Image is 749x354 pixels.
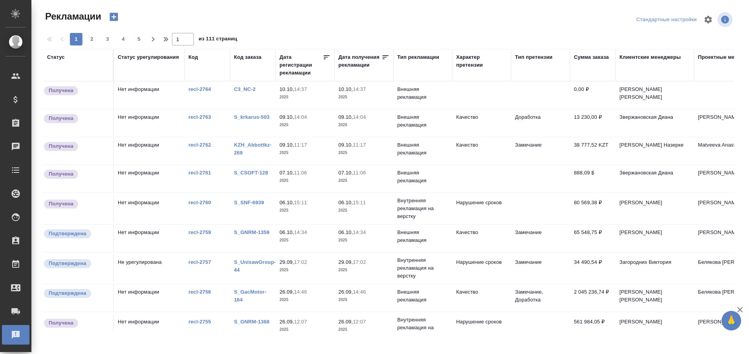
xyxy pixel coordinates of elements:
td: Нет информации [114,284,185,312]
td: Нет информации [114,225,185,252]
p: 07.10, [338,170,353,176]
a: S_GacMotor-164 [234,289,266,303]
td: Качество [452,225,511,252]
p: 2025 [338,121,389,129]
p: 2025 [280,149,331,157]
a: recl-2757 [188,259,211,265]
td: 0,00 ₽ [570,82,616,109]
a: S_GNRM-1359 [234,229,269,235]
td: Внутренняя рекламация на верстку [393,252,452,284]
td: 80 569,38 ₽ [570,195,616,222]
p: 14:37 [294,86,307,92]
p: 11:06 [294,170,307,176]
td: Нарушение сроков [452,254,511,282]
p: Получена [49,319,73,327]
td: [PERSON_NAME] [616,225,694,252]
p: Получена [49,87,73,94]
a: recl-2761 [188,170,211,176]
td: 13 230,00 ₽ [570,109,616,137]
button: 5 [133,33,145,45]
button: 4 [117,33,130,45]
p: 2025 [280,93,331,101]
div: Тип рекламации [397,53,439,61]
p: 2025 [338,326,389,334]
a: recl-2763 [188,114,211,120]
p: 10.10, [338,86,353,92]
p: 26.09, [338,319,353,325]
span: Посмотреть информацию [718,12,734,27]
span: 🙏 [725,312,738,329]
td: Замечание [511,137,570,165]
td: [PERSON_NAME] Назерке [616,137,694,165]
td: Нарушение сроков [452,195,511,222]
td: [PERSON_NAME] [616,195,694,222]
td: Замечание [511,254,570,282]
a: recl-2756 [188,289,211,295]
span: 3 [101,35,114,43]
td: [PERSON_NAME] [PERSON_NAME] [616,82,694,109]
a: recl-2755 [188,319,211,325]
td: Звержановская Диана [616,165,694,192]
a: S_GNRM-1368 [234,319,269,325]
p: 14:34 [353,229,366,235]
p: 29.09, [338,259,353,265]
p: 12:07 [294,319,307,325]
span: 5 [133,35,145,43]
button: 2 [86,33,98,45]
p: Подтверждена [49,289,86,297]
div: Сумма заказа [574,53,609,61]
p: 09.10, [280,114,294,120]
p: 06.10, [338,229,353,235]
p: 15:11 [294,200,307,205]
p: 12:07 [353,319,366,325]
p: 2025 [338,266,389,274]
p: 14:37 [353,86,366,92]
p: Получена [49,170,73,178]
p: 14:46 [353,289,366,295]
div: split button [634,14,699,26]
p: Получена [49,114,73,122]
p: 2025 [280,266,331,274]
div: Код заказа [234,53,261,61]
td: Доработка [511,109,570,137]
p: 11:17 [294,142,307,148]
p: 2025 [338,177,389,185]
a: S_krkarus-503 [234,114,270,120]
td: Нет информации [114,109,185,137]
td: Внешняя рекламация [393,82,452,109]
td: Нет информации [114,314,185,341]
p: 07.10, [280,170,294,176]
a: KZH_Abbottkz-269 [234,142,272,156]
a: recl-2762 [188,142,211,148]
td: 561 984,05 ₽ [570,314,616,341]
p: 2025 [338,236,389,244]
span: из 111 страниц [199,34,237,45]
button: 🙏 [722,311,741,330]
td: Внутренняя рекламация на верстку [393,312,452,343]
p: 2025 [280,236,331,244]
button: 3 [101,33,114,45]
td: [PERSON_NAME] [616,314,694,341]
td: 888,09 $ [570,165,616,192]
a: C3_NC-2 [234,86,256,92]
span: 4 [117,35,130,43]
div: Дата получения рекламации [338,53,382,69]
td: Замечание [511,225,570,252]
div: Клиентские менеджеры [619,53,681,61]
td: Нарушение сроков [452,314,511,341]
p: 06.10, [280,200,294,205]
td: Загородних Виктория [616,254,694,282]
p: 26.09, [338,289,353,295]
p: 11:06 [353,170,366,176]
p: 2025 [280,121,331,129]
p: Подтверждена [49,230,86,238]
td: Замечание, Доработка [511,284,570,312]
td: Качество [452,284,511,312]
td: Звержановская Диана [616,109,694,137]
p: 2025 [338,207,389,214]
a: recl-2760 [188,200,211,205]
a: recl-2759 [188,229,211,235]
td: Внешняя рекламация [393,137,452,165]
td: Качество [452,109,511,137]
p: Получена [49,142,73,150]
